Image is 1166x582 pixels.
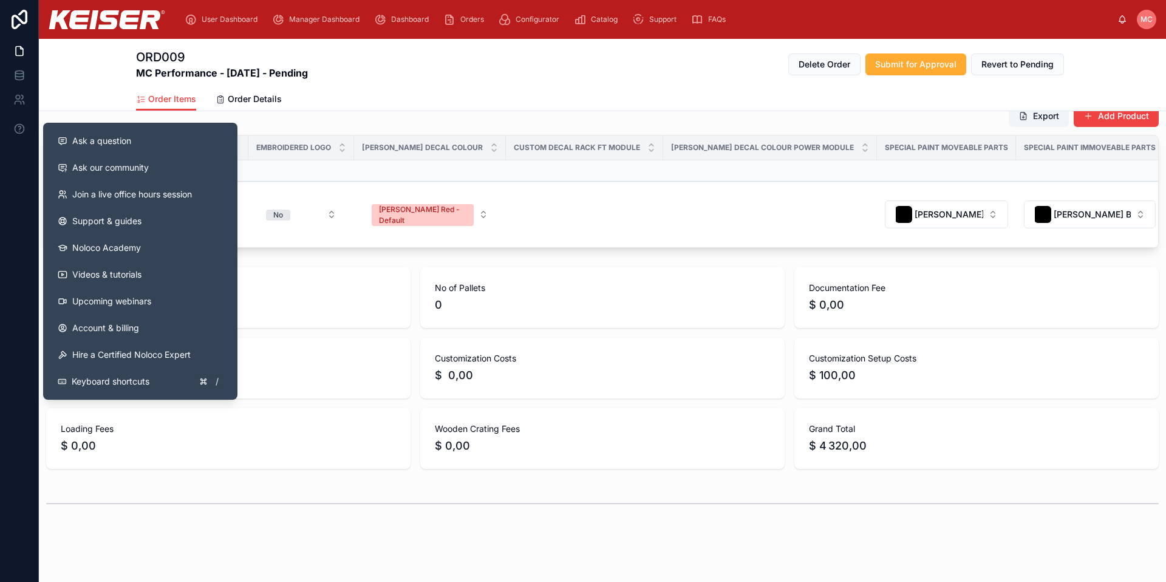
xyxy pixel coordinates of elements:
[495,9,568,30] a: Configurator
[72,269,141,281] span: Videos & tutorials
[136,49,308,66] h1: ORD009
[788,53,861,75] button: Delete Order
[591,15,618,24] span: Catalog
[629,9,685,30] a: Support
[72,375,149,388] span: Keyboard shortcuts
[981,58,1054,70] span: Revert to Pending
[799,58,850,70] span: Delete Order
[435,423,770,435] span: Wooden Crating Fees
[136,88,196,111] a: Order Items
[48,368,233,395] button: Keyboard shortcuts/
[514,143,640,152] span: Custom Decal Rack FT Module
[175,6,1117,33] div: scrollable content
[435,282,770,294] span: No of Pallets
[809,296,1144,313] span: $ 0,00
[48,341,233,368] button: Hire a Certified Noloco Expert
[202,15,257,24] span: User Dashboard
[256,143,331,152] span: Embroidered Logo
[809,352,1144,365] span: Customization Setup Costs
[708,15,726,24] span: FAQs
[865,53,966,75] button: Submit for Approval
[809,423,1144,435] span: Grand Total
[72,295,151,307] span: Upcoming webinars
[1024,200,1156,228] button: Select Button
[49,10,165,29] img: App logo
[440,9,493,30] a: Orders
[216,88,282,112] a: Order Details
[48,315,233,341] a: Account & billing
[885,200,1008,228] button: Select Button
[72,135,131,147] span: Ask a question
[671,143,854,152] span: [PERSON_NAME] Decal Colour Power Module
[971,53,1064,75] button: Revert to Pending
[273,210,283,221] div: No
[875,58,956,70] span: Submit for Approval
[809,367,1144,384] span: $ 100,00
[268,9,368,30] a: Manager Dashboard
[435,352,770,365] span: Customization Costs
[435,296,770,313] span: 0
[72,188,192,200] span: Join a live office hours session
[1024,143,1156,152] span: Special Paint Immoveable Parts
[516,15,559,24] span: Configurator
[289,15,360,24] span: Manager Dashboard
[72,242,141,254] span: Noloco Academy
[72,162,149,174] span: Ask our community
[379,204,466,226] div: [PERSON_NAME] Red - Default
[72,322,139,334] span: Account & billing
[809,437,1144,454] span: $ 4 320,00
[391,15,429,24] span: Dashboard
[570,9,626,30] a: Catalog
[48,181,233,208] a: Join a live office hours session
[460,15,484,24] span: Orders
[48,154,233,181] a: Ask our community
[435,437,770,454] span: $ 0,00
[72,215,141,227] span: Support & guides
[362,143,483,152] span: [PERSON_NAME] Decal Colour
[256,204,346,225] button: Select Button
[48,208,233,235] a: Support & guides
[212,377,222,386] span: /
[148,93,196,105] span: Order Items
[61,437,396,454] span: $ 0,00
[362,198,498,231] button: Select Button
[181,9,266,30] a: User Dashboard
[48,128,233,154] button: Ask a question
[228,93,282,105] span: Order Details
[1054,208,1131,221] span: [PERSON_NAME] Black - Default
[915,208,983,221] span: [PERSON_NAME] Black - Default
[687,9,734,30] a: FAQs
[48,261,233,288] a: Videos & tutorials
[61,423,396,435] span: Loading Fees
[370,9,437,30] a: Dashboard
[48,288,233,315] a: Upcoming webinars
[1140,15,1153,24] span: MC
[1009,105,1069,127] button: Export
[136,66,308,80] strong: MC Performance - [DATE] - Pending
[885,143,1008,152] span: Special Paint Moveable Parts
[48,235,233,261] a: Noloco Academy
[809,282,1144,294] span: Documentation Fee
[435,367,770,384] span: $ 0,00
[649,15,677,24] span: Support
[1074,105,1159,127] button: Add Product
[72,349,191,361] span: Hire a Certified Noloco Expert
